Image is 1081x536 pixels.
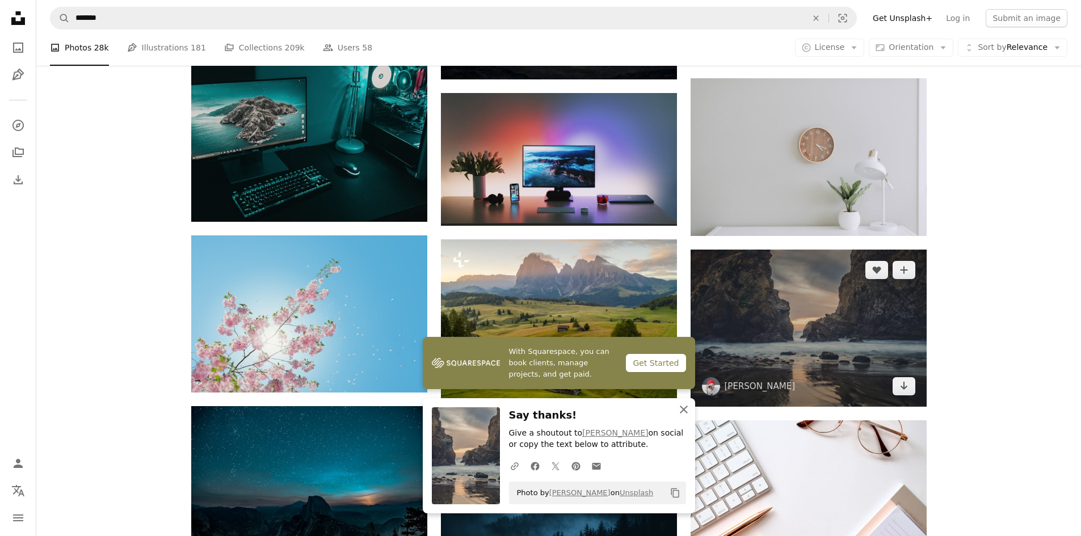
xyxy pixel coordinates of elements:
[7,168,30,191] a: Download History
[7,452,30,475] a: Log in / Sign up
[549,488,611,497] a: [PERSON_NAME]
[545,454,566,477] a: Share on Twitter
[224,29,305,66] a: Collections 209k
[191,138,427,148] a: black flat screen computer monitor beside black computer keyboard
[893,261,915,279] button: Add to Collection
[50,7,857,29] form: Find visuals sitewide
[566,454,586,477] a: Share on Pinterest
[362,41,372,54] span: 58
[441,93,677,226] img: black flat screen computer monitor on brown wooden desk
[525,454,545,477] a: Share on Facebook
[939,9,977,27] a: Log in
[441,320,677,331] a: a landscape with houses and trees
[866,9,939,27] a: Get Unsplash+
[191,65,427,222] img: black flat screen computer monitor beside black computer keyboard
[191,235,427,392] img: low angle of pink flowering tree
[691,250,927,407] img: river overflow in between rock formation
[51,7,70,29] button: Search Unsplash
[795,39,865,57] button: License
[666,483,685,503] button: Copy to clipboard
[978,42,1048,53] span: Relevance
[893,377,915,395] a: Download
[702,377,720,395] img: Go to Kace Rodriguez's profile
[691,503,927,513] a: pen near black lined paper and eyeglasses
[7,114,30,137] a: Explore
[691,78,927,236] img: white desk lamp beside green plant
[804,7,828,29] button: Clear
[511,484,654,502] span: Photo by on
[191,309,427,319] a: low angle of pink flowering tree
[323,29,373,66] a: Users 58
[986,9,1067,27] button: Submit an image
[285,41,305,54] span: 209k
[725,381,796,392] a: [PERSON_NAME]
[509,428,686,451] p: Give a shoutout to on social or copy the text below to attribute.
[432,354,500,372] img: file-1747939142011-51e5cc87e3c9
[869,39,953,57] button: Orientation
[978,43,1006,52] span: Sort by
[586,454,607,477] a: Share over email
[7,64,30,86] a: Illustrations
[7,479,30,502] button: Language
[626,354,685,372] div: Get Started
[691,323,927,333] a: river overflow in between rock formation
[958,39,1067,57] button: Sort byRelevance
[191,41,206,54] span: 181
[7,7,30,32] a: Home — Unsplash
[815,43,845,52] span: License
[889,43,933,52] span: Orientation
[509,346,617,380] span: With Squarespace, you can book clients, manage projects, and get paid.
[423,337,695,389] a: With Squarespace, you can book clients, manage projects, and get paid.Get Started
[441,154,677,164] a: black flat screen computer monitor on brown wooden desk
[441,239,677,412] img: a landscape with houses and trees
[829,7,856,29] button: Visual search
[620,488,653,497] a: Unsplash
[691,151,927,162] a: white desk lamp beside green plant
[865,261,888,279] button: Like
[191,479,427,489] a: snow-covered mountain during a twilight sky
[127,29,206,66] a: Illustrations 181
[582,429,648,438] a: [PERSON_NAME]
[7,507,30,529] button: Menu
[7,141,30,164] a: Collections
[7,36,30,59] a: Photos
[509,407,686,424] h3: Say thanks!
